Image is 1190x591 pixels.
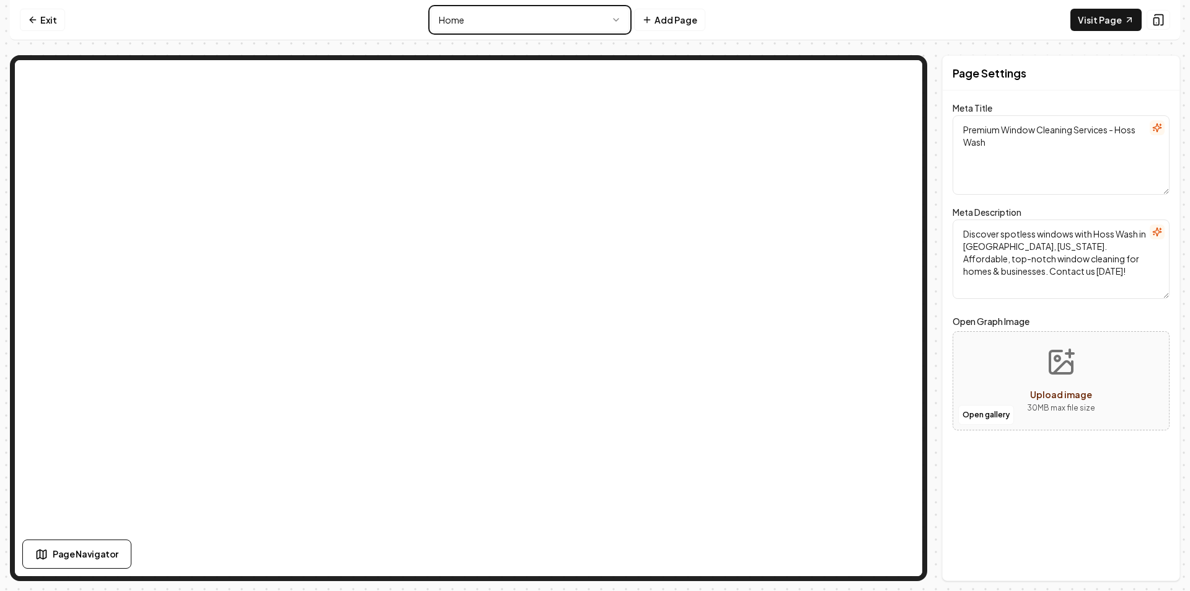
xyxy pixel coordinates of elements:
[1030,389,1092,400] span: Upload image
[953,64,1026,82] h2: Page Settings
[22,540,131,569] button: Page Navigator
[634,9,705,31] button: Add Page
[1027,402,1095,414] p: 30 MB max file size
[953,314,1170,329] label: Open Graph Image
[953,207,1021,218] label: Meta Description
[958,405,1014,425] button: Open gallery
[53,548,118,561] span: Page Navigator
[1017,337,1105,424] button: Upload image
[20,9,65,31] a: Exit
[1070,9,1142,31] a: Visit Page
[953,102,992,113] label: Meta Title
